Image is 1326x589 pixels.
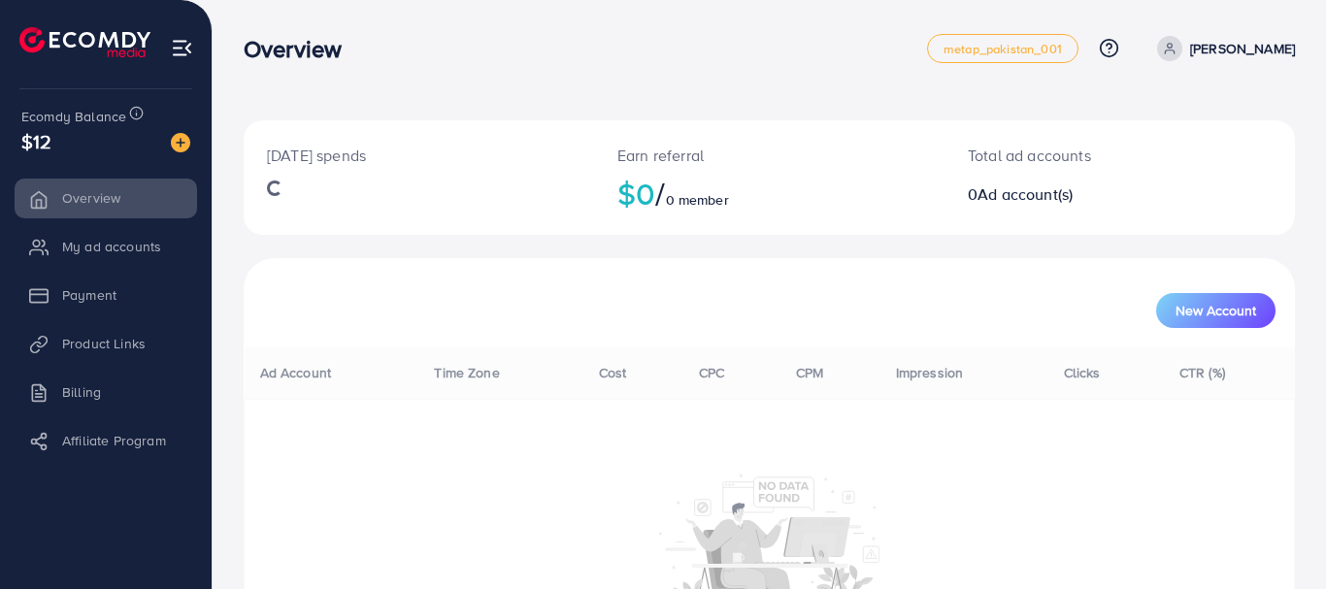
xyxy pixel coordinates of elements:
span: Ecomdy Balance [21,107,126,126]
p: Earn referral [617,144,921,167]
span: 0 member [666,190,729,210]
p: Total ad accounts [968,144,1184,167]
h3: Overview [244,35,357,63]
p: [PERSON_NAME] [1190,37,1295,60]
span: / [655,171,665,215]
span: New Account [1176,304,1256,317]
button: New Account [1156,293,1276,328]
span: Ad account(s) [978,183,1073,205]
h2: 0 [968,185,1184,204]
img: logo [19,27,150,57]
img: menu [171,37,193,59]
a: [PERSON_NAME] [1149,36,1295,61]
span: metap_pakistan_001 [944,43,1062,55]
a: metap_pakistan_001 [927,34,1078,63]
p: [DATE] spends [267,144,571,167]
img: image [171,133,190,152]
h2: $0 [617,175,921,212]
span: $12 [21,127,51,155]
